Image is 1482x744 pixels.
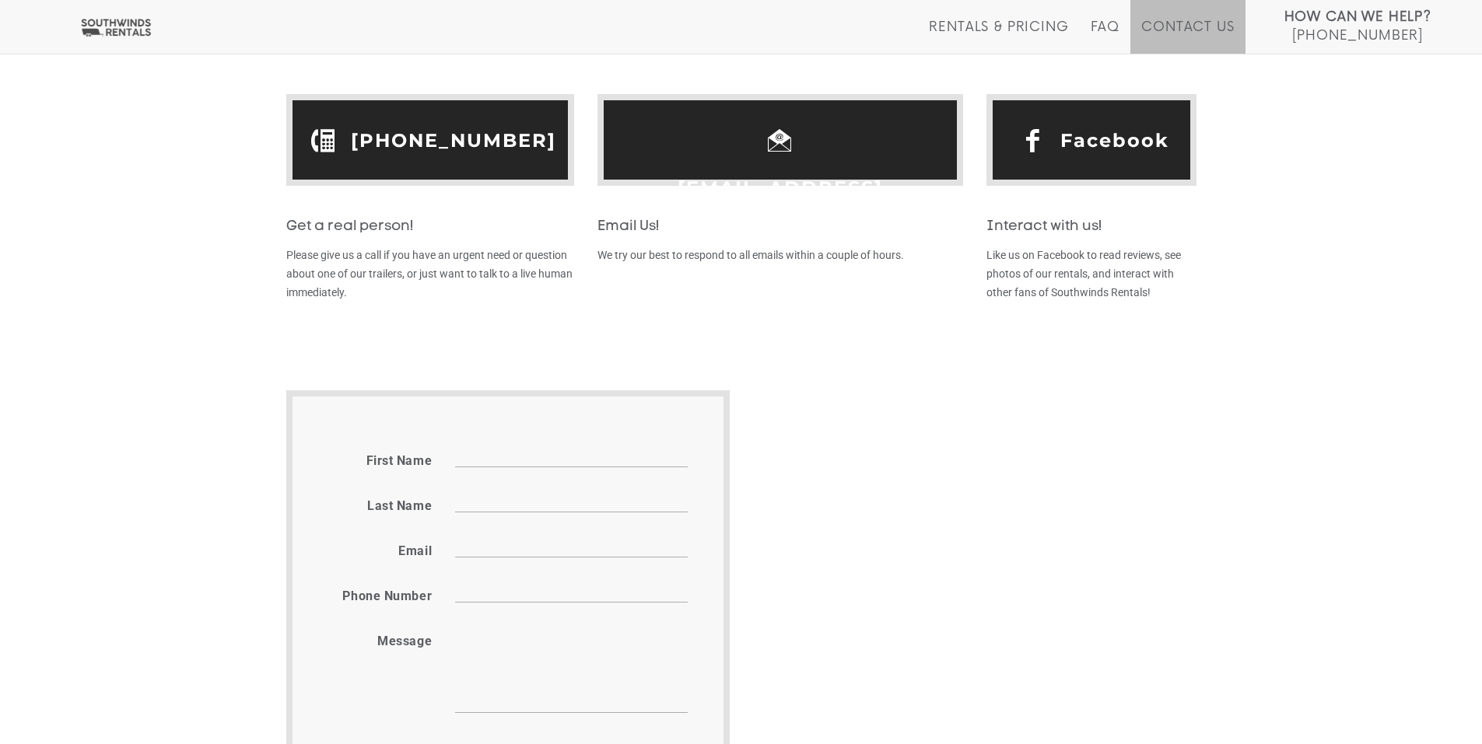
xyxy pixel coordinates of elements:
[1284,8,1431,42] a: How Can We Help? [PHONE_NUMBER]
[1091,19,1120,54] a: FAQ
[608,164,953,260] a: [EMAIL_ADDRESS][DOMAIN_NAME]
[597,246,963,264] p: We try our best to respond to all emails within a couple of hours.
[1141,19,1234,54] a: Contact Us
[929,19,1068,54] a: Rentals & Pricing
[342,589,432,604] label: Phone number
[351,117,556,165] a: [PHONE_NUMBER]
[78,18,154,37] img: Southwinds Rentals Logo
[597,219,963,235] h3: Email Us!
[986,219,1196,235] h3: Interact with us!
[286,246,574,302] p: Please give us a call if you have an urgent need or question about one of our trailers, or just w...
[1060,117,1169,165] a: Facebook
[377,634,432,649] label: Message
[1284,9,1431,25] strong: How Can We Help?
[1292,28,1423,44] span: [PHONE_NUMBER]
[398,543,432,559] label: Email
[986,246,1196,302] p: Like us on Facebook to read reviews, see photos of our rentals, and interact with other fans of S...
[367,498,432,514] label: Last name
[366,453,433,469] label: First name
[286,219,574,235] h3: Get a real person!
